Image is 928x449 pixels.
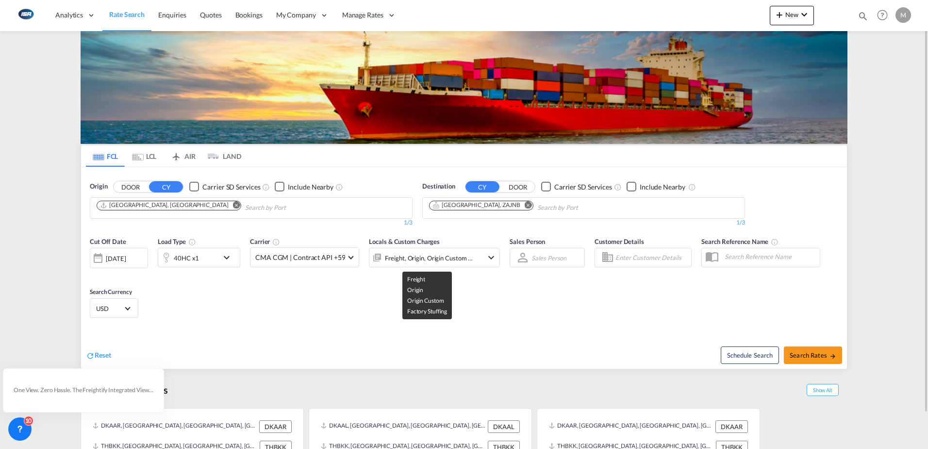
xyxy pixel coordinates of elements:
md-icon: icon-refresh [86,351,95,360]
span: Search Rates [790,351,836,359]
span: Quotes [200,11,221,19]
div: DKAAL [488,420,520,433]
md-tab-item: AIR [164,145,202,167]
div: Johannesburg, ZAJNB [432,201,520,209]
span: Carrier [250,238,280,245]
div: M [895,7,911,23]
md-icon: icon-chevron-down [798,9,810,20]
md-select: Select Currency: $ USDUnited States Dollar [95,301,133,315]
span: Help [874,7,891,23]
span: Search Reference Name [701,238,779,245]
span: Destination [422,182,455,191]
button: Note: By default Schedule search will only considerorigin ports, destination ports and cut off da... [721,346,779,364]
md-chips-wrap: Chips container. Use arrow keys to select chips. [95,198,341,216]
div: [DATE] [90,248,148,268]
div: DKAAL, Aalborg, Denmark, Northern Europe, Europe [321,420,485,433]
md-icon: icon-chevron-down [485,252,497,263]
md-checkbox: Checkbox No Ink [275,182,333,192]
span: Load Type [158,238,196,245]
md-tab-item: LCL [125,145,164,167]
div: Aarhus, DKAAR [100,201,228,209]
span: Bookings [235,11,263,19]
button: Remove [226,201,241,211]
div: Include Nearby [288,182,333,192]
button: Remove [518,201,533,211]
md-tab-item: LAND [202,145,241,167]
md-icon: icon-chevron-down [221,252,237,263]
img: LCL+%26+FCL+BACKGROUND.png [81,31,847,144]
span: My Company [276,10,316,20]
md-checkbox: Checkbox No Ink [189,182,260,192]
md-checkbox: Checkbox No Ink [627,182,685,192]
span: CMA CGM | Contract API +59 [255,253,345,262]
div: Carrier SD Services [554,182,612,192]
div: Help [874,7,895,24]
span: Sales Person [510,238,545,245]
div: 1/3 [422,219,745,227]
span: Rate Search [109,10,145,18]
div: Freight Origin Origin Custom Factory Stuffing [385,251,473,265]
md-icon: Unchecked: Ignores neighbouring ports when fetching rates.Checked : Includes neighbouring ports w... [688,183,696,191]
span: Show All [807,384,839,396]
md-icon: icon-information-outline [188,238,196,246]
div: icon-refreshReset [86,350,111,361]
md-icon: Unchecked: Search for CY (Container Yard) services for all selected carriers.Checked : Search for... [262,183,270,191]
md-chips-wrap: Chips container. Use arrow keys to select chips. [428,198,633,216]
span: Cut Off Date [90,238,126,245]
button: CY [465,181,499,192]
div: 40HC x1 [174,251,199,265]
button: CY [149,181,183,192]
md-select: Sales Person [530,251,567,265]
md-icon: icon-magnify [858,11,868,21]
div: Press delete to remove this chip. [100,201,230,209]
md-tab-item: FCL [86,145,125,167]
span: Search Currency [90,288,132,295]
md-icon: icon-airplane [170,151,182,158]
md-icon: Unchecked: Search for CY (Container Yard) services for all selected carriers.Checked : Search for... [614,183,622,191]
button: DOOR [114,181,148,192]
md-checkbox: Checkbox No Ink [541,182,612,192]
div: icon-magnify [858,11,868,25]
div: 1/3 [90,219,413,227]
button: icon-plus 400-fgNewicon-chevron-down [770,6,814,25]
span: Origin [90,182,107,191]
span: Reset [95,351,111,359]
div: [DATE] [106,254,126,263]
button: DOOR [501,181,535,192]
input: Chips input. [537,200,630,216]
span: Manage Rates [342,10,383,20]
md-icon: icon-plus 400-fg [774,9,785,20]
img: 1aa151c0c08011ec8d6f413816f9a227.png [15,4,36,26]
span: New [774,11,810,18]
div: DKAAR, Aarhus, Denmark, Northern Europe, Europe [93,420,257,433]
md-pagination-wrapper: Use the left and right arrow keys to navigate between tabs [86,145,241,167]
button: Search Ratesicon-arrow-right [784,346,842,364]
div: Include Nearby [640,182,685,192]
span: Freight Origin Origin Custom Factory Stuffing [407,276,447,315]
div: DKAAR [259,420,292,433]
md-icon: The selected Trucker/Carrierwill be displayed in the rate results If the rates are from another f... [272,238,280,246]
div: DKAAR [715,420,748,433]
input: Enter Customer Details [615,250,688,265]
div: 40HC x1icon-chevron-down [158,248,240,267]
md-icon: Your search will be saved by the below given name [771,238,779,246]
div: DKAAR, Aarhus, Denmark, Northern Europe, Europe [549,420,713,433]
span: Enquiries [158,11,186,19]
div: Press delete to remove this chip. [432,201,522,209]
span: Locals & Custom Charges [369,238,440,245]
md-icon: Unchecked: Ignores neighbouring ports when fetching rates.Checked : Includes neighbouring ports w... [335,183,343,191]
span: USD [96,304,123,313]
span: Customer Details [595,238,644,245]
md-icon: icon-arrow-right [829,353,836,360]
input: Chips input. [245,200,337,216]
span: Analytics [55,10,83,20]
div: OriginDOOR CY Checkbox No InkUnchecked: Search for CY (Container Yard) services for all selected ... [81,167,847,369]
div: Carrier SD Services [202,182,260,192]
md-datepicker: Select [90,267,97,280]
input: Search Reference Name [720,249,820,264]
div: Freight Origin Origin Custom Factory Stuffingicon-chevron-down [369,248,500,267]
